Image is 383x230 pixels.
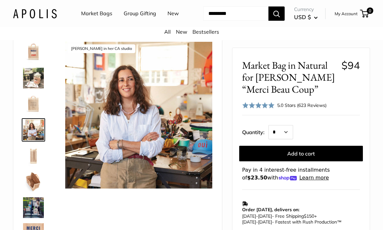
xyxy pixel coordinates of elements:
[167,9,179,18] a: New
[242,219,256,225] span: [DATE]
[81,9,112,18] a: Market Bags
[22,118,45,142] a: description_Clare V in her CA studio
[23,145,44,166] img: Market Bag in Natural for Clare V. “Merci Beau Coup”
[242,100,327,110] div: 5.0 Stars (623 Reviews)
[23,171,44,192] img: description_Spacious inner area with room for everything.
[367,7,373,14] span: 0
[65,42,212,189] img: description_Clare V in her CA studio
[268,6,285,21] button: Search
[242,219,341,225] span: - Fastest with Rush Production™
[23,120,44,140] img: description_Clare V in her CA studio
[23,68,44,88] img: Market Bag in Natural for Clare V. “Merci Beau Coup”
[22,144,45,167] a: Market Bag in Natural for Clare V. “Merci Beau Coup”
[304,213,314,219] span: $150
[68,44,135,53] div: [PERSON_NAME] in her CA studio
[258,219,272,225] span: [DATE]
[242,207,299,213] strong: Order [DATE], delivers on:
[192,29,219,35] a: Bestsellers
[13,9,57,18] img: Apolis
[22,196,45,219] a: Market Bag in Natural for Clare V. “Merci Beau Coup”
[176,29,187,35] a: New
[277,102,327,109] div: 5.0 Stars (623 Reviews)
[23,197,44,218] img: Market Bag in Natural for Clare V. “Merci Beau Coup”
[294,5,318,14] span: Currency
[361,10,369,17] a: 0
[335,10,358,17] a: My Account
[22,92,45,116] a: description_Seal of authenticity printed on the backside of every bag.
[242,213,256,219] span: [DATE]
[22,40,45,64] a: description_Exclusive Collab with Clare V
[23,42,44,63] img: description_Exclusive Collab with Clare V
[242,213,357,225] p: - Free Shipping +
[23,94,44,114] img: description_Seal of authenticity printed on the backside of every bag.
[341,59,360,72] span: $94
[294,12,318,22] button: USD $
[22,66,45,90] a: Market Bag in Natural for Clare V. “Merci Beau Coup”
[256,213,258,219] span: -
[242,59,337,96] span: Market Bag in Natural for [PERSON_NAME] “Merci Beau Coup”
[124,9,156,18] a: Group Gifting
[258,213,272,219] span: [DATE]
[164,29,171,35] a: All
[294,14,311,20] span: USD $
[239,146,363,161] button: Add to cart
[22,170,45,193] a: description_Spacious inner area with room for everything.
[203,6,268,21] input: Search...
[256,219,258,225] span: -
[242,123,268,139] label: Quantity:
